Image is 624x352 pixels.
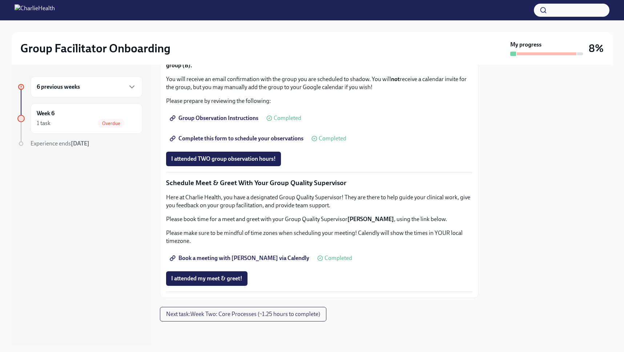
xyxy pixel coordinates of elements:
strong: [DATE] [71,140,89,147]
div: 6 previous weeks [31,76,142,97]
a: Group Observation Instructions [166,111,263,125]
span: I attended my meet & greet! [171,275,242,282]
strong: not [391,76,400,83]
span: I attended TWO group observation hours! [171,155,276,163]
span: Overdue [98,121,125,126]
h3: 8% [589,42,604,55]
button: Next task:Week Two: Core Processes (~1.25 hours to complete) [160,307,326,321]
a: Book a meeting with [PERSON_NAME] via Calendly [166,251,314,265]
button: I attended my meet & greet! [166,271,247,286]
span: Group Observation Instructions [171,115,258,122]
strong: My progress [510,41,542,49]
p: Please prepare by reviewing the following: [166,97,472,105]
h2: Group Facilitator Onboarding [20,41,170,56]
span: Completed [325,255,352,261]
h6: Week 6 [37,109,55,117]
span: Next task : Week Two: Core Processes (~1.25 hours to complete) [166,311,320,318]
span: Book a meeting with [PERSON_NAME] via Calendly [171,255,309,262]
strong: [PERSON_NAME] [347,216,394,223]
p: You will receive an email confirmation with the group you are scheduled to shadow. You will recei... [166,75,472,91]
a: Complete this form to schedule your observations [166,131,309,146]
div: 1 task [37,119,51,127]
a: Week 61 taskOverdue [17,103,142,134]
p: Please make sure to be mindful of time zones when scheduling your meeting! Calendly will show the... [166,229,472,245]
p: Here at Charlie Health, you have a designated Group Quality Supervisor! They are there to help gu... [166,193,472,209]
span: Experience ends [31,140,89,147]
strong: Please submit the form 2 times to sign up for 2 seperate groups. You will shadow one process grou... [166,54,458,69]
p: Schedule Meet & Greet With Your Group Quality Supervisor [166,178,472,188]
span: Complete this form to schedule your observations [171,135,303,142]
h6: 6 previous weeks [37,83,80,91]
p: Please book time for a meet and greet with your Group Quality Supervisor , using the link below. [166,215,472,223]
span: Completed [274,115,301,121]
button: I attended TWO group observation hours! [166,152,281,166]
span: Completed [319,136,346,141]
img: CharlieHealth [15,4,55,16]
